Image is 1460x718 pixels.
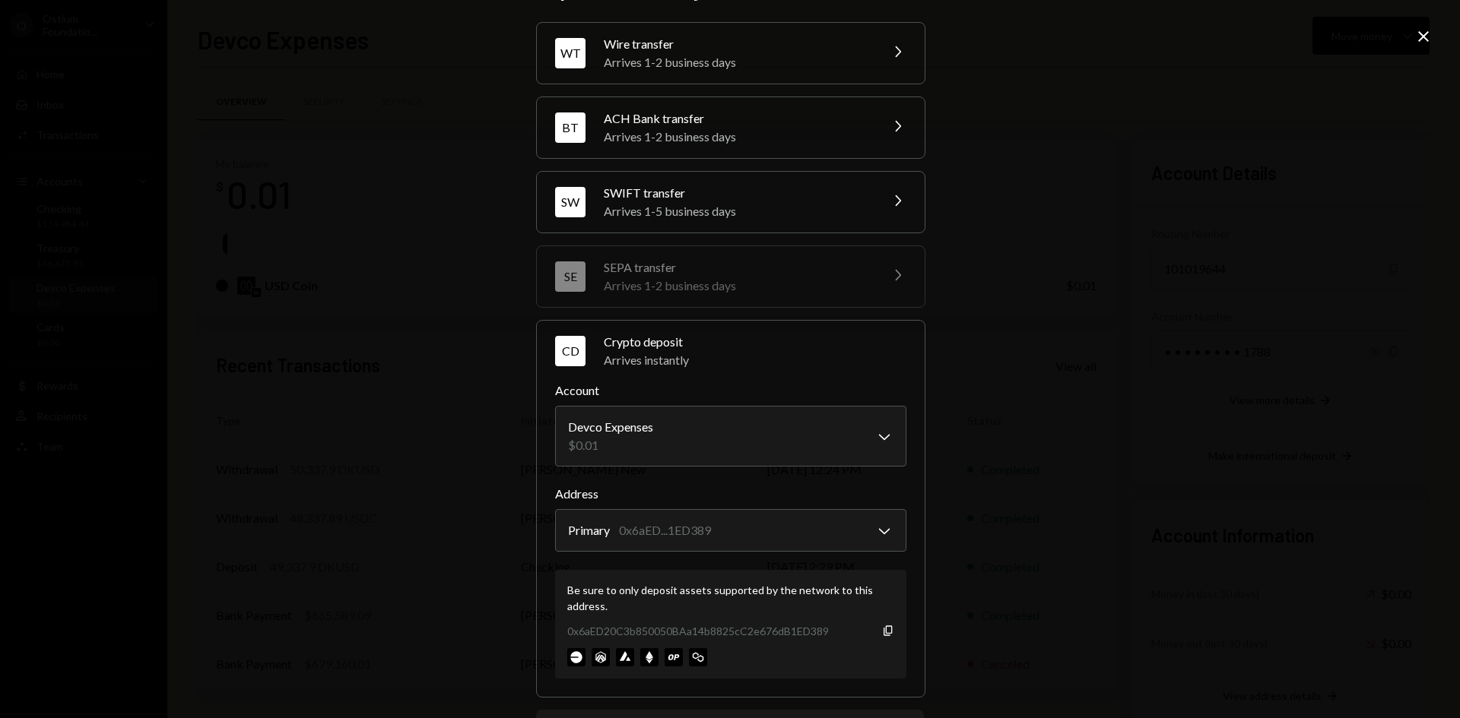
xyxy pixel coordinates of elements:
[604,128,870,146] div: Arrives 1-2 business days
[604,35,870,53] div: Wire transfer
[567,648,586,666] img: base-mainnet
[604,351,906,369] div: Arrives instantly
[567,623,829,639] div: 0x6aED20C3b850050BAa14b8825cC2e676dB1ED389
[619,521,711,539] div: 0x6aED...1ED389
[555,187,586,217] div: SW
[604,277,870,295] div: Arrives 1-2 business days
[555,381,906,678] div: CDCrypto depositArrives instantly
[665,648,683,666] img: optimism-mainnet
[616,648,634,666] img: avalanche-mainnet
[604,109,870,128] div: ACH Bank transfer
[604,53,870,71] div: Arrives 1-2 business days
[555,112,586,143] div: BT
[604,258,870,277] div: SEPA transfer
[592,648,610,666] img: arbitrum-mainnet
[604,202,870,220] div: Arrives 1-5 business days
[555,509,906,552] button: Address
[689,648,707,666] img: polygon-mainnet
[555,485,906,503] label: Address
[567,582,894,614] div: Be sure to only deposit assets supported by the network to this address.
[537,23,925,84] button: WTWire transferArrives 1-2 business days
[555,406,906,467] button: Account
[537,321,925,381] button: CDCrypto depositArrives instantly
[537,172,925,232] button: SWSWIFT transferArrives 1-5 business days
[555,38,586,68] div: WT
[555,381,906,400] label: Account
[604,184,870,202] div: SWIFT transfer
[537,246,925,307] button: SESEPA transferArrives 1-2 business days
[604,333,906,351] div: Crypto deposit
[555,336,586,366] div: CD
[537,97,925,158] button: BTACH Bank transferArrives 1-2 business days
[640,648,659,666] img: ethereum-mainnet
[555,261,586,292] div: SE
